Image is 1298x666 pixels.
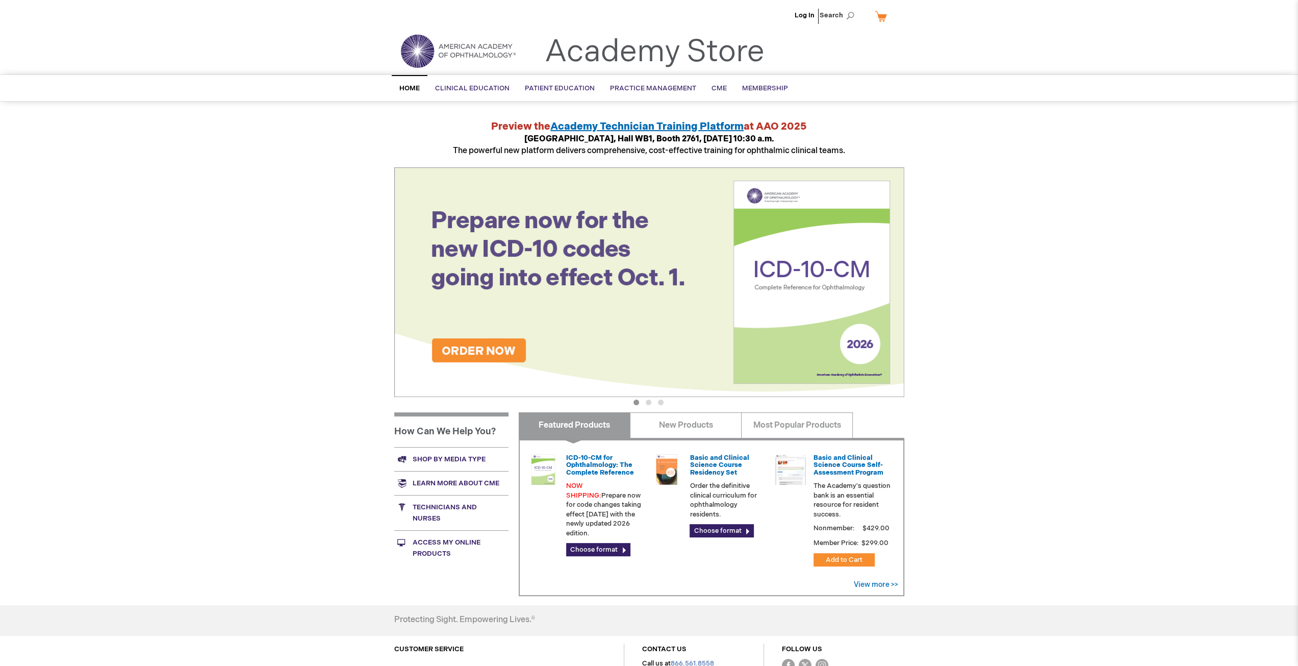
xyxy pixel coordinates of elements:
[651,454,682,485] img: 02850963u_47.png
[394,615,535,625] h4: Protecting Sight. Empowering Lives.®
[566,454,634,477] a: ICD-10-CM for Ophthalmology: The Complete Reference
[545,34,765,70] a: Academy Store
[742,84,788,92] span: Membership
[646,400,651,405] button: 2 of 3
[860,539,890,547] span: $299.00
[775,454,806,485] img: bcscself_20.jpg
[566,481,644,538] p: Prepare now for code changes taking effect [DATE] with the newly updated 2026 edition.
[854,580,898,589] a: View more >>
[633,400,639,405] button: 1 of 3
[813,553,875,566] button: Add to Cart
[795,11,815,19] a: Log In
[820,5,858,26] span: Search
[826,556,862,564] span: Add to Cart
[813,522,855,535] strong: Nonmember:
[525,84,595,92] span: Patient Education
[394,530,508,565] a: Access My Online Products
[690,454,749,477] a: Basic and Clinical Science Course Residency Set
[813,539,859,547] strong: Member Price:
[399,84,420,92] span: Home
[741,412,853,438] a: Most Popular Products
[782,645,822,653] a: FOLLOW US
[610,84,696,92] span: Practice Management
[813,481,891,519] p: The Academy's question bank is an essential resource for resident success.
[630,412,742,438] a: New Products
[528,454,558,485] img: 0120008u_42.png
[453,134,845,156] span: The powerful new platform delivers comprehensive, cost-effective training for ophthalmic clinical...
[394,471,508,495] a: Learn more about CME
[435,84,510,92] span: Clinical Education
[394,447,508,471] a: Shop by media type
[394,645,464,653] a: CUSTOMER SERVICE
[394,412,508,447] h1: How Can We Help You?
[690,524,754,537] a: Choose format
[711,84,727,92] span: CME
[519,412,630,438] a: Featured Products
[524,134,774,144] strong: [GEOGRAPHIC_DATA], Hall WB1, Booth 2761, [DATE] 10:30 a.m.
[813,454,883,477] a: Basic and Clinical Science Course Self-Assessment Program
[690,481,767,519] p: Order the definitive clinical curriculum for ophthalmology residents.
[566,543,630,556] a: Choose format
[861,524,891,532] span: $429.00
[550,120,744,133] a: Academy Technician Training Platform
[566,482,601,500] font: NOW SHIPPING:
[658,400,664,405] button: 3 of 3
[642,645,686,653] a: CONTACT US
[394,495,508,530] a: Technicians and nurses
[491,120,807,133] strong: Preview the at AAO 2025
